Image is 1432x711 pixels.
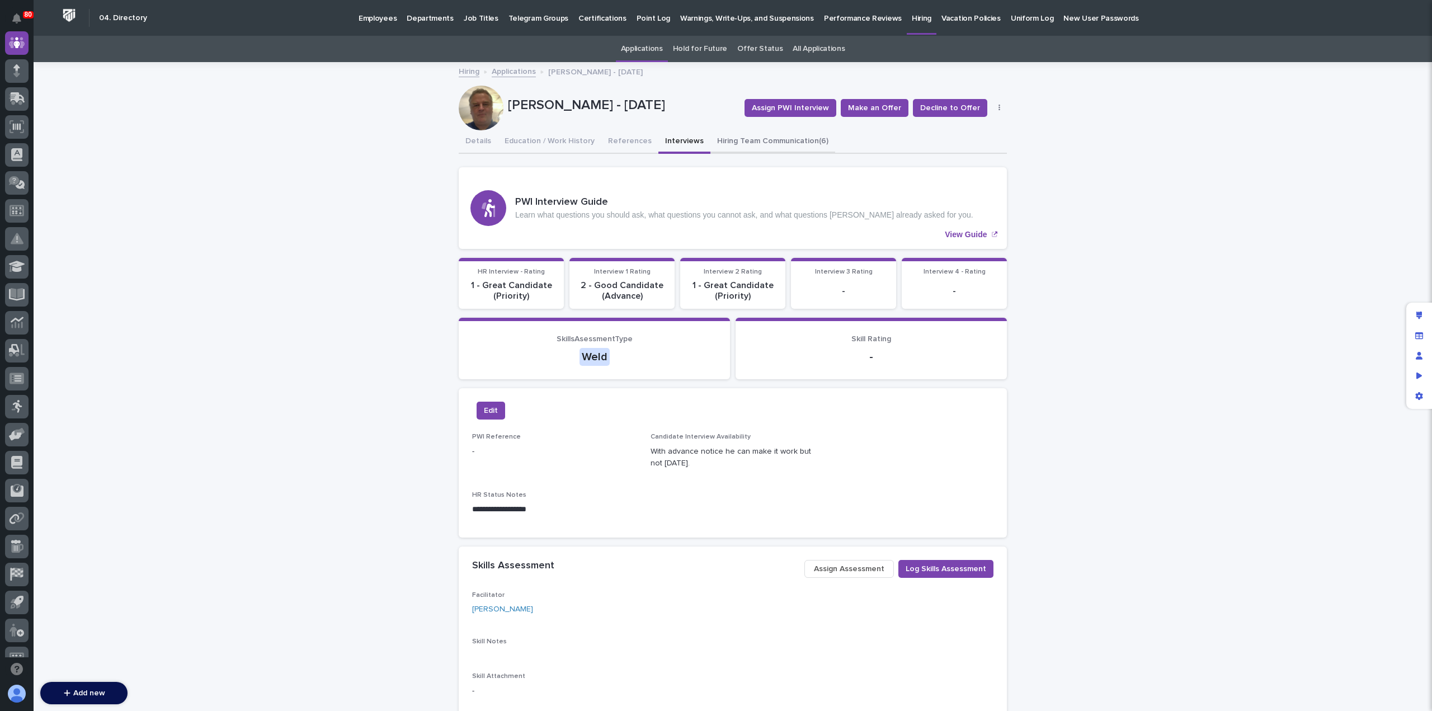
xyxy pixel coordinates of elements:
[594,269,651,275] span: Interview 1 Rating
[59,5,79,26] img: Workspace Logo
[81,141,143,152] span: Onboarding Call
[752,102,829,114] span: Assign PWI Interview
[704,269,762,275] span: Interview 2 Rating
[749,350,993,364] p: -
[1409,386,1429,406] div: App settings
[459,64,479,77] a: Hiring
[190,176,204,190] button: Start new chat
[515,196,973,209] h3: PWI Interview Guide
[472,673,525,680] span: Skill Attachment
[11,142,20,151] div: 📖
[22,141,61,152] span: Help Docs
[580,348,610,366] div: Weld
[472,446,637,458] p: -
[38,184,142,193] div: We're available if you need us!
[798,286,889,296] p: -
[508,97,736,114] p: [PERSON_NAME] - [DATE]
[99,13,147,23] h2: 04. Directory
[11,173,31,193] img: 1736555164131-43832dd5-751b-4058-ba23-39d91318e5a0
[651,434,751,440] span: Candidate Interview Availability
[945,230,987,239] p: View Guide
[913,99,987,117] button: Decline to Offer
[25,11,32,18] p: 80
[477,402,505,420] button: Edit
[11,11,34,33] img: Stacker
[465,280,557,302] p: 1 - Great Candidate (Priority)
[472,638,507,645] span: Skill Notes
[1409,346,1429,366] div: Manage users
[1409,305,1429,326] div: Edit layout
[745,99,836,117] button: Assign PWI Interview
[5,7,29,30] button: Notifications
[848,102,901,114] span: Make an Offer
[737,36,783,62] a: Offer Status
[472,492,526,498] span: HR Status Notes
[841,99,908,117] button: Make an Offer
[804,560,894,578] button: Assign Assessment
[658,130,710,154] button: Interviews
[459,167,1007,249] a: View Guide
[548,65,643,77] p: [PERSON_NAME] - [DATE]
[906,563,986,575] span: Log Skills Assessment
[793,36,845,62] a: All Applications
[1409,366,1429,386] div: Preview as
[38,173,183,184] div: Start new chat
[515,210,973,220] p: Learn what questions you should ask, what questions you cannot ask, and what questions [PERSON_NA...
[621,36,663,62] a: Applications
[687,280,779,302] p: 1 - Great Candidate (Priority)
[1409,326,1429,346] div: Manage fields and data
[908,286,1000,296] p: -
[492,64,536,77] a: Applications
[5,657,29,681] button: Open support chat
[484,405,498,416] span: Edit
[472,592,505,599] span: Facilitator
[601,130,658,154] button: References
[814,563,884,575] span: Assign Assessment
[459,130,498,154] button: Details
[898,560,993,578] button: Log Skills Assessment
[70,142,79,151] div: 🔗
[498,130,601,154] button: Education / Work History
[924,269,986,275] span: Interview 4 - Rating
[40,682,128,704] button: Add new
[851,335,891,343] span: Skill Rating
[557,335,633,343] span: SkillsAsessmentType
[710,130,835,154] button: Hiring Team Communication (6)
[472,604,533,615] a: [PERSON_NAME]
[472,685,637,697] p: -
[651,446,816,469] p: With advance notice he can make it work but not [DATE].
[478,269,545,275] span: HR Interview - Rating
[79,206,135,215] a: Powered byPylon
[14,13,29,31] div: Notifications80
[65,136,147,157] a: 🔗Onboarding Call
[472,560,554,572] h2: Skills Assessment
[5,682,29,705] button: users-avatar
[7,136,65,157] a: 📖Help Docs
[472,434,521,440] span: PWI Reference
[11,62,204,80] p: How can we help?
[673,36,727,62] a: Hold for Future
[920,102,980,114] span: Decline to Offer
[111,207,135,215] span: Pylon
[11,44,204,62] p: Welcome 👋
[815,269,873,275] span: Interview 3 Rating
[576,280,668,302] p: 2 - Good Candidate (Advance)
